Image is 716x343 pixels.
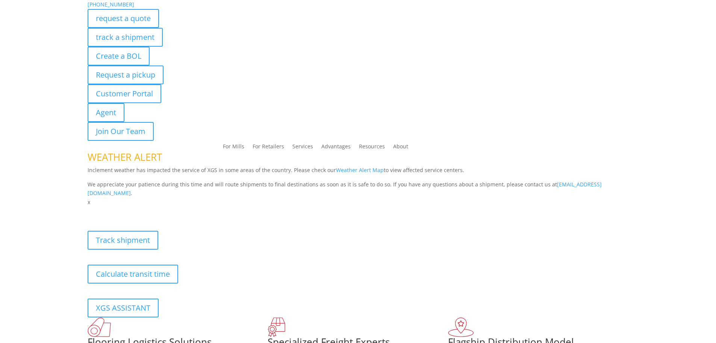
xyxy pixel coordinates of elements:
p: x [88,198,629,207]
a: request a quote [88,9,159,28]
img: xgs-icon-total-supply-chain-intelligence-red [88,317,111,337]
a: For Mills [223,144,244,152]
a: Services [292,144,313,152]
a: Agent [88,103,124,122]
a: XGS ASSISTANT [88,299,159,317]
a: Join Our Team [88,122,154,141]
p: We appreciate your patience during this time and will route shipments to final destinations as so... [88,180,629,198]
a: Resources [359,144,385,152]
a: Create a BOL [88,47,150,66]
b: Visibility, transparency, and control for your entire supply chain. [88,208,255,215]
img: xgs-icon-flagship-distribution-model-red [448,317,474,337]
a: track a shipment [88,28,163,47]
a: Request a pickup [88,66,163,84]
a: About [393,144,408,152]
span: WEATHER ALERT [88,150,162,164]
a: Weather Alert Map [336,166,384,174]
p: Inclement weather has impacted the service of XGS in some areas of the country. Please check our ... [88,166,629,180]
a: Track shipment [88,231,158,250]
a: Calculate transit time [88,265,178,284]
img: xgs-icon-focused-on-flooring-red [268,317,285,337]
a: Advantages [321,144,351,152]
a: Customer Portal [88,84,161,103]
a: [PHONE_NUMBER] [88,1,134,8]
a: For Retailers [253,144,284,152]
